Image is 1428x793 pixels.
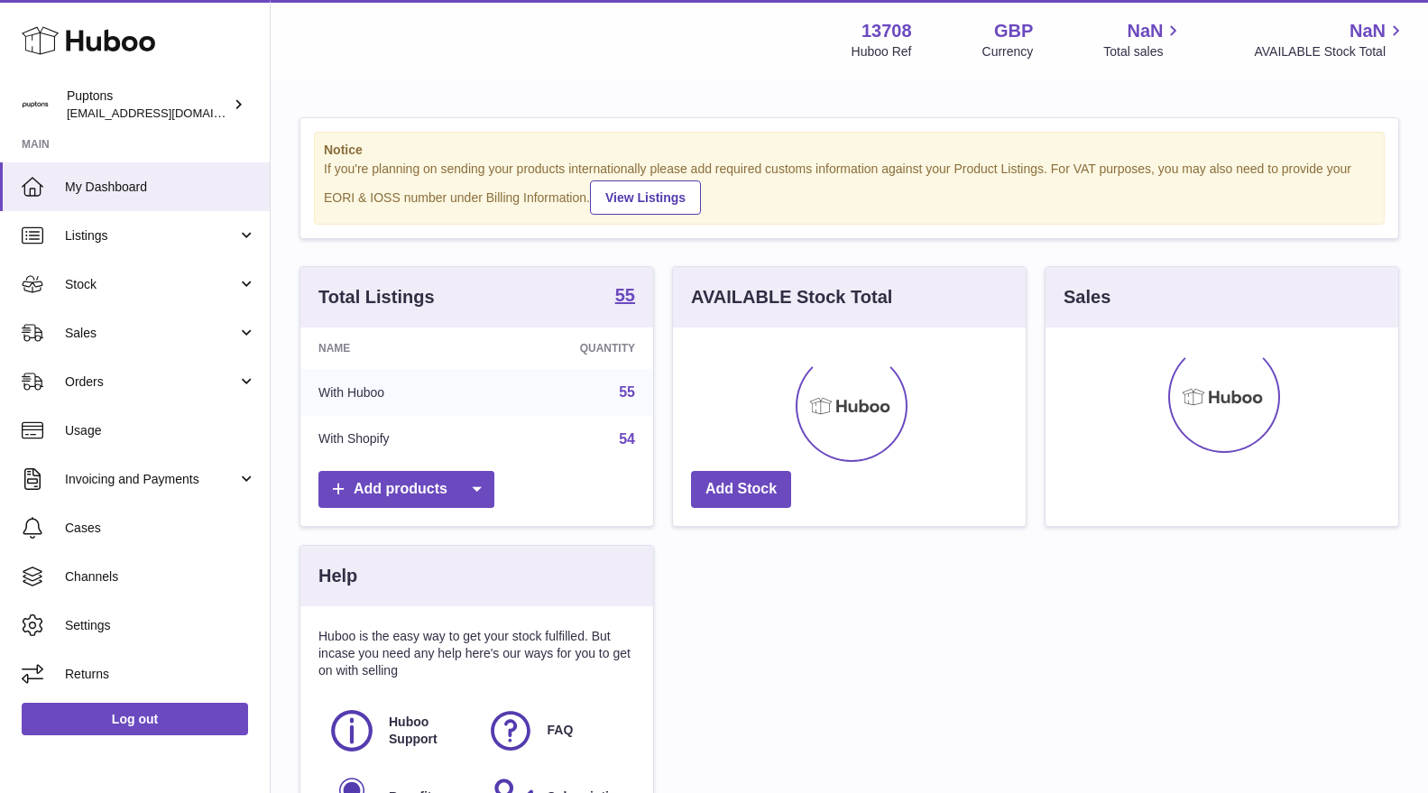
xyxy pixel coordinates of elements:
[491,327,653,369] th: Quantity
[65,520,256,537] span: Cases
[65,227,237,244] span: Listings
[65,276,237,293] span: Stock
[1127,19,1163,43] span: NaN
[691,471,791,508] a: Add Stock
[691,285,892,309] h3: AVAILABLE Stock Total
[994,19,1033,43] strong: GBP
[65,471,237,488] span: Invoicing and Payments
[548,722,574,739] span: FAQ
[1103,43,1184,60] span: Total sales
[1254,43,1406,60] span: AVAILABLE Stock Total
[324,161,1375,215] div: If you're planning on sending your products internationally please add required customs informati...
[1350,19,1386,43] span: NaN
[22,91,49,118] img: hello@puptons.com
[65,422,256,439] span: Usage
[619,431,635,447] a: 54
[982,43,1034,60] div: Currency
[65,568,256,586] span: Channels
[65,179,256,196] span: My Dashboard
[300,369,491,416] td: With Huboo
[327,706,468,755] a: Huboo Support
[300,327,491,369] th: Name
[486,706,627,755] a: FAQ
[65,325,237,342] span: Sales
[619,384,635,400] a: 55
[65,666,256,683] span: Returns
[1103,19,1184,60] a: NaN Total sales
[318,471,494,508] a: Add products
[852,43,912,60] div: Huboo Ref
[389,714,466,748] span: Huboo Support
[22,703,248,735] a: Log out
[67,88,229,122] div: Puptons
[615,286,635,304] strong: 55
[324,142,1375,159] strong: Notice
[1064,285,1110,309] h3: Sales
[318,628,635,679] p: Huboo is the easy way to get your stock fulfilled. But incase you need any help here's our ways f...
[318,285,435,309] h3: Total Listings
[65,373,237,391] span: Orders
[1254,19,1406,60] a: NaN AVAILABLE Stock Total
[300,416,491,463] td: With Shopify
[65,617,256,634] span: Settings
[590,180,701,215] a: View Listings
[67,106,265,120] span: [EMAIL_ADDRESS][DOMAIN_NAME]
[861,19,912,43] strong: 13708
[318,564,357,588] h3: Help
[615,286,635,308] a: 55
